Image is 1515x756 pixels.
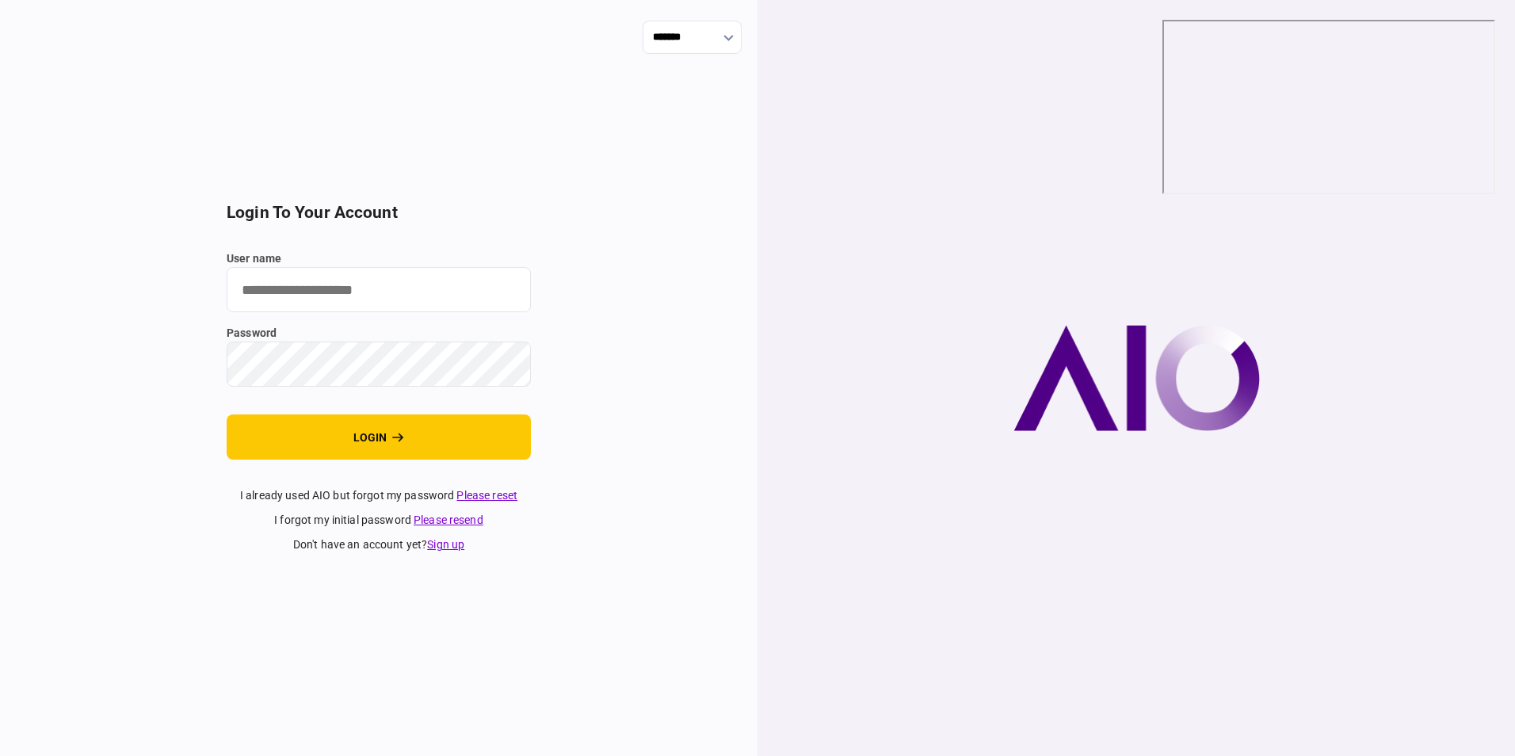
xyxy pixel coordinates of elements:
a: Sign up [427,538,464,551]
button: login [227,414,531,460]
a: Please resend [414,514,483,526]
input: show language options [643,21,742,54]
a: Please reset [456,489,517,502]
img: AIO company logo [1013,325,1260,431]
label: password [227,325,531,342]
h2: login to your account [227,203,531,223]
input: password [227,342,531,387]
input: user name [227,267,531,312]
div: I already used AIO but forgot my password [227,487,531,504]
label: user name [227,250,531,267]
div: don't have an account yet ? [227,536,531,553]
div: I forgot my initial password [227,512,531,529]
